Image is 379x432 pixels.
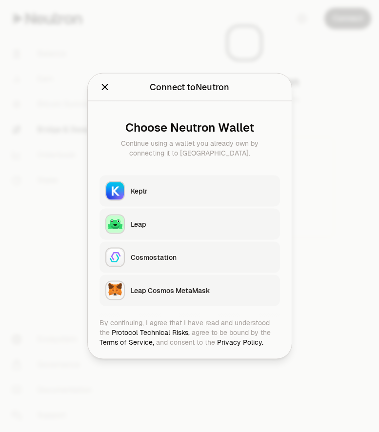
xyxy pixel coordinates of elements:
div: Continue using a wallet you already own by connecting it to [GEOGRAPHIC_DATA]. [107,138,272,158]
img: Leap Cosmos MetaMask [106,282,124,299]
img: Leap [106,216,124,233]
div: Connect to Neutron [150,80,229,94]
div: By continuing, I agree that I have read and understood the agree to be bound by the and consent t... [100,318,280,347]
div: Cosmostation [131,253,274,262]
a: Protocol Technical Risks, [112,328,190,337]
button: Leap Cosmos MetaMaskLeap Cosmos MetaMask [100,275,280,306]
div: Leap Cosmos MetaMask [131,286,274,295]
button: KeplrKeplr [100,176,280,207]
div: Keplr [131,186,274,196]
button: LeapLeap [100,209,280,240]
img: Keplr [106,182,124,200]
button: CosmostationCosmostation [100,242,280,273]
button: Close [100,80,110,94]
div: Choose Neutron Wallet [107,121,272,135]
img: Cosmostation [106,249,124,266]
div: Leap [131,219,274,229]
a: Terms of Service, [100,338,154,347]
a: Privacy Policy. [217,338,263,347]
